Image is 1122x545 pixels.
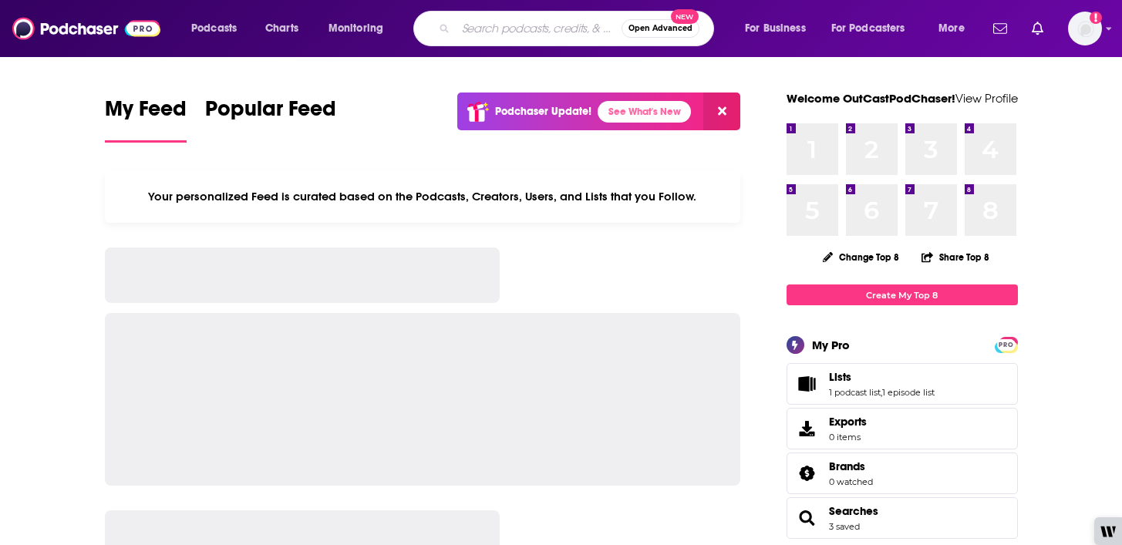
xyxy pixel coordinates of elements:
a: My Feed [105,96,187,143]
a: Searches [792,507,823,529]
button: open menu [318,16,403,41]
a: Lists [792,373,823,395]
button: Change Top 8 [814,247,909,267]
p: Podchaser Update! [495,105,591,118]
span: 0 items [829,432,867,442]
a: Welcome OutCastPodChaser! [787,91,955,106]
a: View Profile [955,91,1018,106]
button: open menu [180,16,257,41]
span: Open Advanced [628,25,692,32]
span: Podcasts [191,18,237,39]
a: 1 episode list [882,387,935,398]
a: Show notifications dropdown [1026,15,1050,42]
span: Lists [787,363,1018,405]
a: Show notifications dropdown [987,15,1013,42]
div: Your personalized Feed is curated based on the Podcasts, Creators, Users, and Lists that you Follow. [105,170,741,223]
span: Brands [787,452,1018,494]
a: Exports [787,408,1018,449]
button: Open AdvancedNew [622,19,699,38]
span: For Podcasters [831,18,905,39]
button: Share Top 8 [921,242,990,272]
img: User Profile [1068,12,1102,45]
span: Logged in as OutCastPodChaser [1068,12,1102,45]
a: Brands [829,459,873,473]
span: Exports [829,415,867,429]
img: Podchaser - Follow, Share and Rate Podcasts [12,14,160,43]
a: Create My Top 8 [787,284,1018,305]
a: Searches [829,504,878,518]
a: Popular Feed [205,96,336,143]
a: Lists [829,370,935,384]
a: 3 saved [829,521,860,532]
span: Searches [787,497,1018,539]
span: Charts [265,18,298,39]
a: Brands [792,463,823,484]
svg: Add a profile image [1090,12,1102,24]
span: , [881,387,882,398]
span: New [671,9,699,24]
a: 0 watched [829,476,873,487]
a: 1 podcast list [829,387,881,398]
span: Lists [829,370,851,384]
span: PRO [997,339,1016,351]
span: Brands [829,459,865,473]
button: Show profile menu [1068,12,1102,45]
span: Exports [792,418,823,439]
a: See What's New [598,101,691,123]
span: More [938,18,965,39]
a: Charts [255,16,308,41]
span: For Business [745,18,806,39]
span: My Feed [105,96,187,131]
input: Search podcasts, credits, & more... [456,16,622,41]
span: Monitoring [329,18,383,39]
a: PRO [997,338,1016,350]
button: open menu [734,16,825,41]
span: Popular Feed [205,96,336,131]
div: Search podcasts, credits, & more... [428,11,729,46]
div: My Pro [812,338,850,352]
button: open menu [821,16,928,41]
button: open menu [928,16,984,41]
